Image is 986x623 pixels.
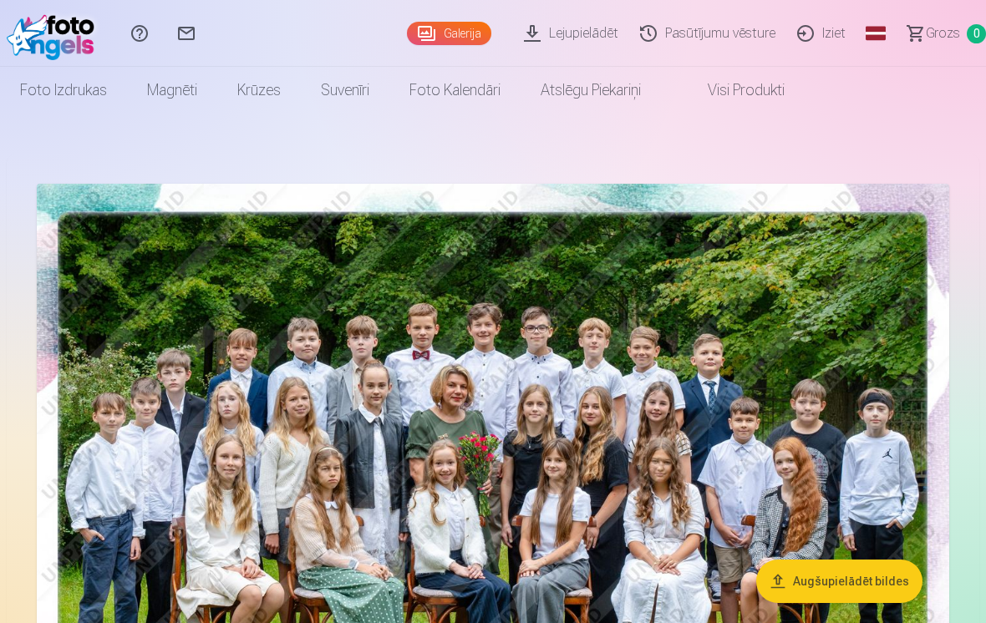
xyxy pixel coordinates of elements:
a: Visi produkti [661,67,805,114]
a: Magnēti [127,67,217,114]
a: Krūzes [217,67,301,114]
a: Suvenīri [301,67,389,114]
span: Grozs [926,23,960,43]
button: Augšupielādēt bildes [756,560,922,603]
a: Foto kalendāri [389,67,521,114]
a: Galerija [407,22,491,45]
img: /fa3 [7,7,103,60]
span: 0 [967,24,986,43]
a: Atslēgu piekariņi [521,67,661,114]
